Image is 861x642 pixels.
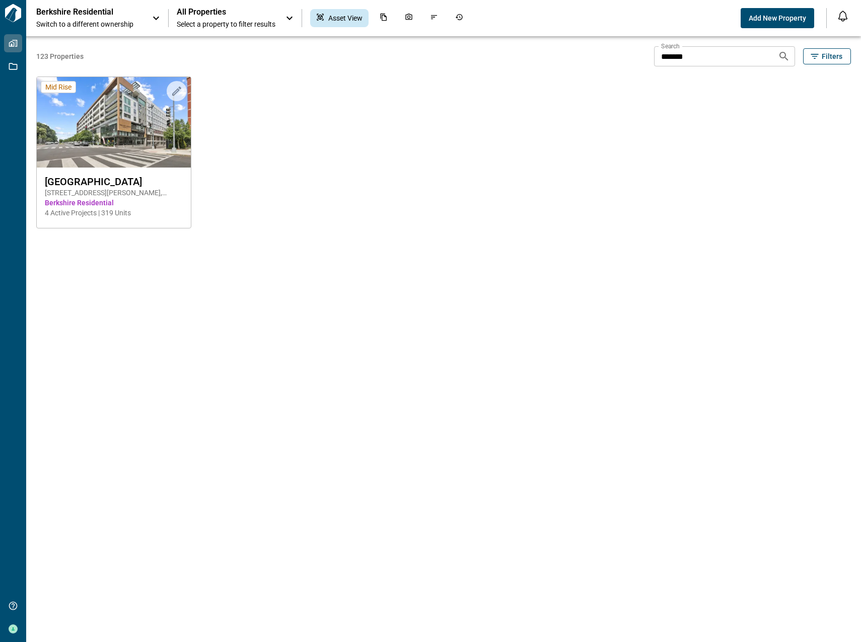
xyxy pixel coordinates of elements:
[424,9,444,27] div: Issues & Info
[661,42,680,50] label: Search
[835,8,851,24] button: Open notification feed
[45,198,183,208] span: Berkshire Residential
[741,8,814,28] button: Add New Property
[177,7,275,17] span: All Properties
[177,19,275,29] span: Select a property to filter results
[36,7,127,17] p: Berkshire Residential
[449,9,469,27] div: Job History
[399,9,419,27] div: Photos
[45,176,183,188] span: [GEOGRAPHIC_DATA]
[36,51,650,61] span: 123 Properties
[803,48,851,64] button: Filters
[45,208,183,218] span: 4 Active Projects | 319 Units
[45,83,71,92] span: Mid Rise
[374,9,394,27] div: Documents
[822,51,842,61] span: Filters
[749,13,806,23] span: Add New Property
[774,46,794,66] button: Search properties
[328,13,363,23] span: Asset View
[310,9,369,27] div: Asset View
[36,19,142,29] span: Switch to a different ownership
[37,77,191,168] img: property-asset
[45,188,183,198] span: [STREET_ADDRESS][PERSON_NAME] , [US_STATE] , DC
